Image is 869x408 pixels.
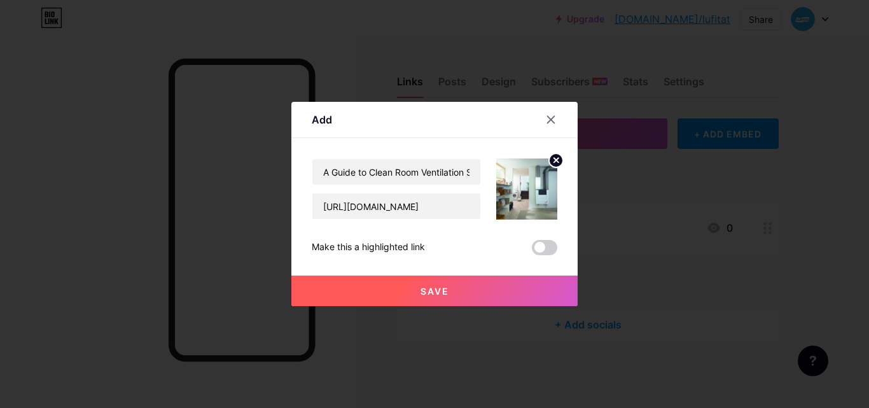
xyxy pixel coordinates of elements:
img: link_thumbnail [496,158,557,220]
input: URL [312,193,480,219]
input: Title [312,159,480,185]
div: Make this a highlighted link [312,240,425,255]
div: Add [312,112,332,127]
span: Save [421,286,449,297]
button: Save [291,276,578,306]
